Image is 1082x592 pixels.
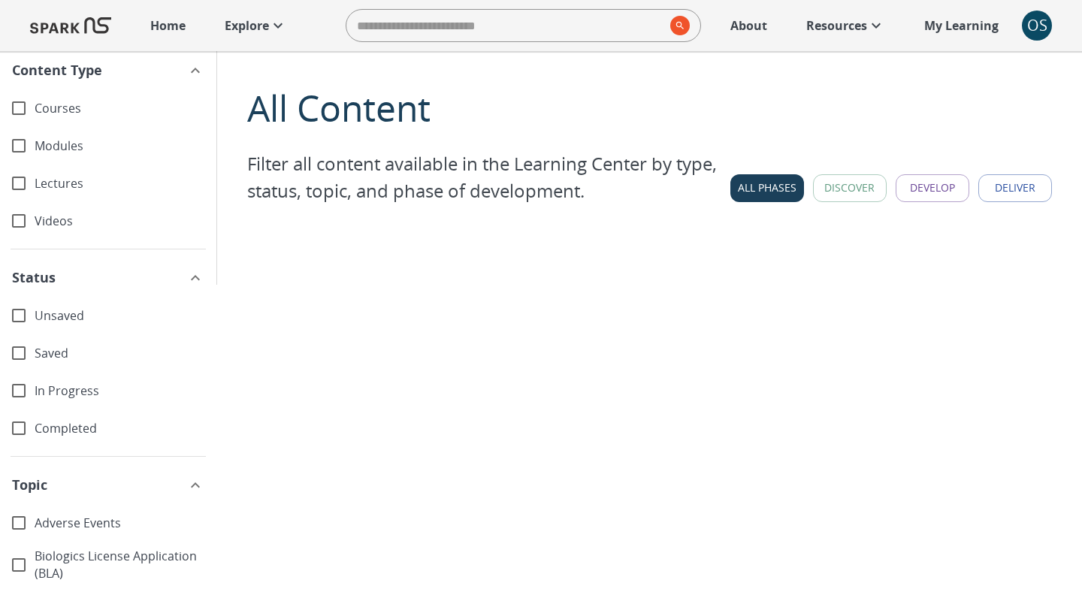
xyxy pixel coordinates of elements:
span: Courses [35,100,204,117]
span: Modules [35,137,204,155]
div: OS [1022,11,1052,41]
span: Adverse Events [35,515,204,532]
span: Status [12,267,56,288]
span: Completed [35,420,204,437]
p: My Learning [924,17,999,35]
a: About [723,9,775,42]
a: Explore [217,9,295,42]
p: Filter all content available in the Learning Center by type, status, topic, and phase of developm... [247,150,730,204]
a: My Learning [917,9,1007,42]
span: Lectures [35,175,204,192]
button: All Phases [730,174,804,202]
span: Biologics License Application (BLA) [35,548,204,582]
a: Resources [799,9,893,42]
span: Content Type [12,60,102,80]
p: Resources [806,17,867,35]
button: Deliver [978,174,1052,202]
button: account of current user [1022,11,1052,41]
p: About [730,17,767,35]
button: Discover [813,174,887,202]
span: Saved [35,345,204,362]
span: Videos [35,213,204,230]
button: Develop [896,174,969,202]
button: search [664,10,690,41]
span: In Progress [35,382,204,400]
span: Topic [12,475,47,495]
p: Explore [225,17,269,35]
a: Home [143,9,193,42]
div: All Content [247,81,1052,135]
p: Home [150,17,186,35]
img: Logo of SPARK at Stanford [30,8,111,44]
span: Unsaved [35,307,204,325]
